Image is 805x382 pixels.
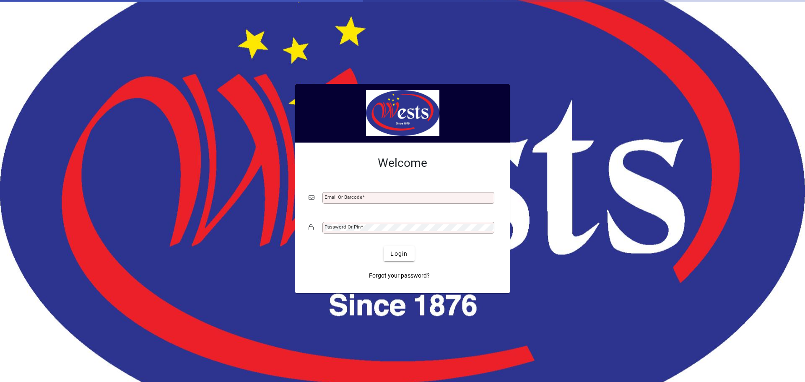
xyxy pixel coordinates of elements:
span: Forgot your password? [369,271,430,280]
span: Login [390,249,408,258]
a: Forgot your password? [366,268,433,283]
mat-label: Email or Barcode [325,194,362,200]
mat-label: Password or Pin [325,224,361,230]
button: Login [384,246,414,261]
h2: Welcome [309,156,496,170]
